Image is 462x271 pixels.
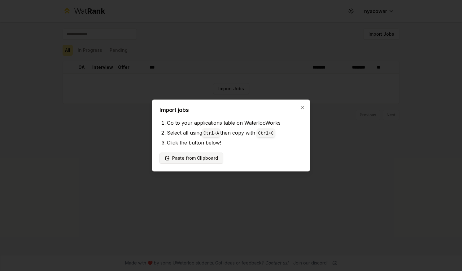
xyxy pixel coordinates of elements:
[244,120,281,126] a: WaterlooWorks
[159,107,303,113] h2: Import jobs
[203,131,219,136] code: Ctrl+ A
[167,138,303,148] li: Click the button below!
[159,153,223,164] button: Paste from Clipboard
[167,118,303,128] li: Go to your applications table on
[258,131,273,136] code: Ctrl+ C
[167,128,303,138] li: Select all using then copy with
